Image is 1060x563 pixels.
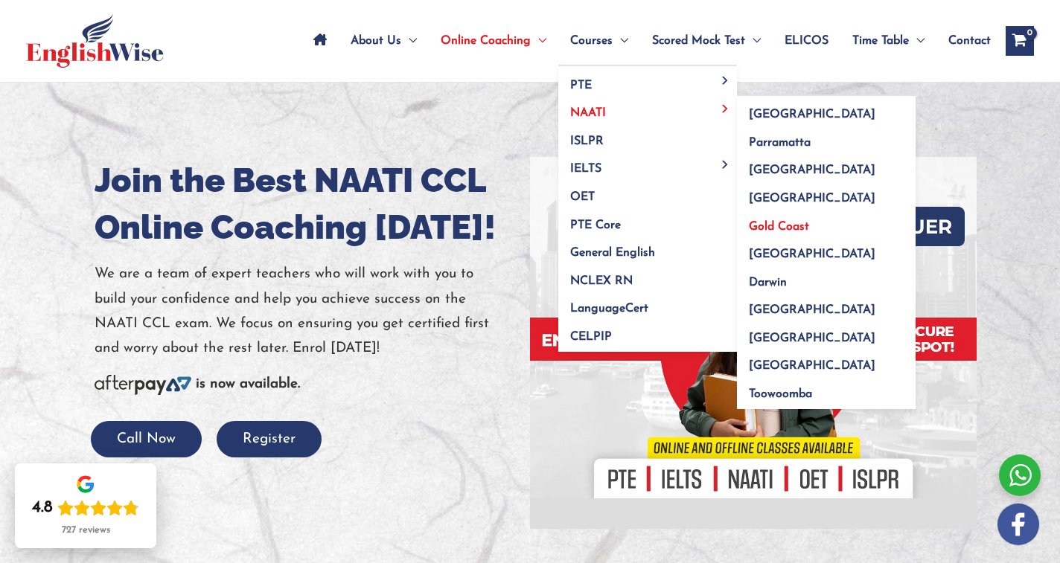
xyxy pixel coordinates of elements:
[570,303,648,315] span: LanguageCert
[749,137,811,149] span: Parramatta
[749,164,875,176] span: [GEOGRAPHIC_DATA]
[737,236,916,264] a: [GEOGRAPHIC_DATA]
[652,15,745,67] span: Scored Mock Test
[196,377,300,391] b: is now available.
[570,191,595,203] span: OET
[558,178,737,207] a: OET
[749,109,875,120] span: [GEOGRAPHIC_DATA]
[339,15,429,67] a: About UsMenu Toggle
[217,432,322,446] a: Register
[570,80,592,91] span: PTE
[570,163,601,175] span: IELTS
[909,15,925,67] span: Menu Toggle
[558,15,640,67] a: CoursesMenu Toggle
[745,15,761,67] span: Menu Toggle
[531,15,546,67] span: Menu Toggle
[749,332,875,344] span: [GEOGRAPHIC_DATA]
[570,107,606,119] span: NAATI
[351,15,401,67] span: About Us
[558,150,737,178] a: IELTSMenu Toggle
[32,498,139,518] div: Rating: 4.8 out of 5
[749,304,875,316] span: [GEOGRAPHIC_DATA]
[558,94,737,123] a: NAATIMenu Toggle
[217,421,322,457] button: Register
[558,234,737,263] a: General English
[840,15,936,67] a: Time TableMenu Toggle
[26,14,164,68] img: cropped-ew-logo
[773,15,840,67] a: ELICOS
[737,292,916,320] a: [GEOGRAPHIC_DATA]
[558,262,737,290] a: NCLEX RN
[640,15,773,67] a: Scored Mock TestMenu Toggle
[737,376,916,410] a: Toowoomba
[717,104,734,112] span: Menu Toggle
[749,248,875,260] span: [GEOGRAPHIC_DATA]
[570,135,604,147] span: ISLPR
[401,15,417,67] span: Menu Toggle
[95,262,519,361] p: We are a team of expert teachers who will work with you to build your confidence and help you ach...
[91,421,202,457] button: Call Now
[570,247,655,259] span: General English
[717,77,734,85] span: Menu Toggle
[852,15,909,67] span: Time Table
[558,206,737,234] a: PTE Core
[429,15,558,67] a: Online CoachingMenu Toggle
[570,275,633,287] span: NCLEX RN
[32,498,53,518] div: 4.8
[717,160,734,168] span: Menu Toggle
[62,524,110,536] div: 727 reviews
[558,122,737,150] a: ISLPR
[570,331,612,343] span: CELPIP
[737,347,916,376] a: [GEOGRAPHIC_DATA]
[441,15,531,67] span: Online Coaching
[737,152,916,180] a: [GEOGRAPHIC_DATA]
[948,15,991,67] span: Contact
[749,388,812,400] span: Toowoomba
[749,277,787,289] span: Darwin
[749,360,875,372] span: [GEOGRAPHIC_DATA]
[1006,26,1034,56] a: View Shopping Cart, empty
[737,319,916,347] a: [GEOGRAPHIC_DATA]
[749,221,809,233] span: Gold Coast
[91,432,202,446] a: Call Now
[558,290,737,318] a: LanguageCert
[737,123,916,152] a: Parramatta
[737,96,916,124] a: [GEOGRAPHIC_DATA]
[785,15,828,67] span: ELICOS
[558,318,737,352] a: CELPIP
[737,180,916,208] a: [GEOGRAPHIC_DATA]
[570,219,621,231] span: PTE Core
[737,207,916,236] a: Gold Coast
[570,15,613,67] span: Courses
[997,504,1039,545] img: white-facebook.png
[936,15,991,67] a: Contact
[737,263,916,292] a: Darwin
[749,193,875,205] span: [GEOGRAPHIC_DATA]
[558,66,737,94] a: PTEMenu Toggle
[95,157,519,251] h1: Join the Best NAATI CCL Online Coaching [DATE]!
[613,15,628,67] span: Menu Toggle
[95,375,191,395] img: Afterpay-Logo
[301,15,991,67] nav: Site Navigation: Main Menu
